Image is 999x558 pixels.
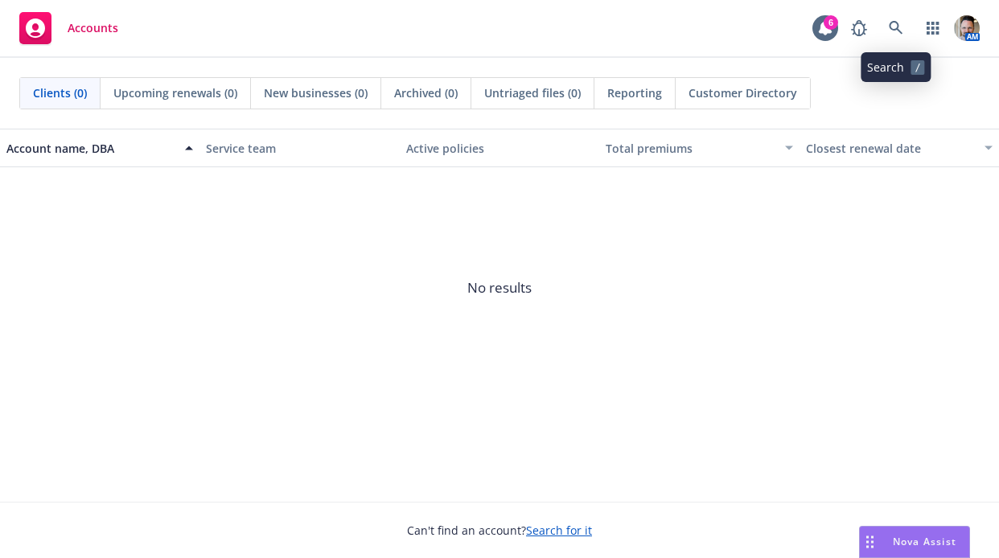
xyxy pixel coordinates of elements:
[199,129,399,167] button: Service team
[806,140,975,157] div: Closest renewal date
[13,6,125,51] a: Accounts
[606,140,775,157] div: Total premiums
[599,129,799,167] button: Total premiums
[893,535,956,548] span: Nova Assist
[113,84,237,101] span: Upcoming renewals (0)
[859,526,970,558] button: Nova Assist
[394,84,458,101] span: Archived (0)
[843,12,875,44] a: Report a Bug
[484,84,581,101] span: Untriaged files (0)
[206,140,393,157] div: Service team
[800,129,999,167] button: Closest renewal date
[6,140,175,157] div: Account name, DBA
[406,140,593,157] div: Active policies
[400,129,599,167] button: Active policies
[880,12,912,44] a: Search
[607,84,662,101] span: Reporting
[917,12,949,44] a: Switch app
[824,15,838,30] div: 6
[689,84,797,101] span: Customer Directory
[68,22,118,35] span: Accounts
[264,84,368,101] span: New businesses (0)
[526,523,592,538] a: Search for it
[33,84,87,101] span: Clients (0)
[954,15,980,41] img: photo
[407,522,592,539] span: Can't find an account?
[860,527,880,557] div: Drag to move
